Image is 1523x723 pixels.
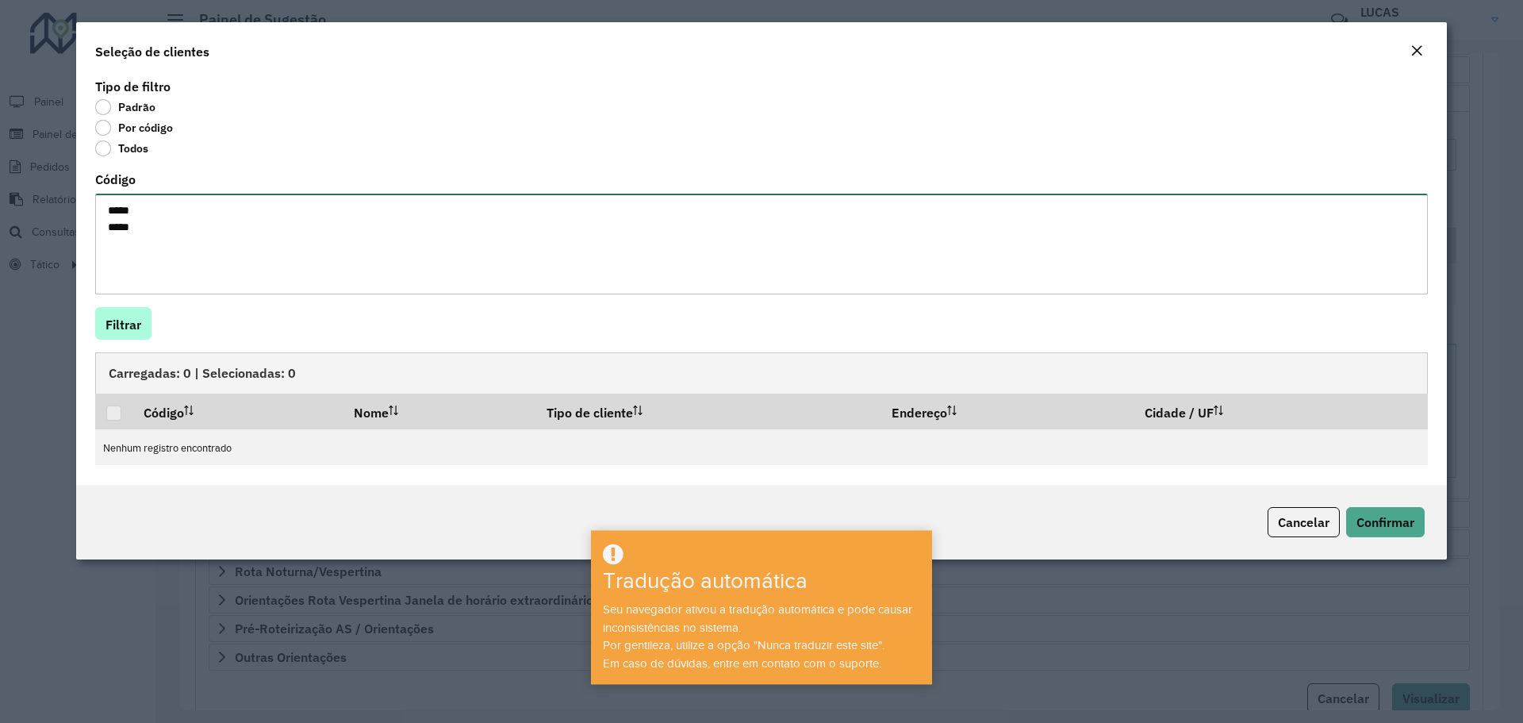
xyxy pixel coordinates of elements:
font: Cidade / UF [1145,405,1214,421]
button: Confirmar [1346,507,1425,537]
font: Seu navegador ativou a tradução automática e pode causar inconsistências no sistema. [603,603,912,634]
font: Filtrar [105,317,141,333]
font: Tradução automática [603,569,808,594]
font: Nome [354,405,389,421]
font: Padrão [118,100,155,114]
font: Endereço [892,405,947,421]
button: Fechar [1406,41,1428,62]
button: Cancelar [1268,507,1340,537]
font: Por código [118,121,173,135]
font: Por gentileza, utilize a opção "Nunca traduzir este site". [603,639,884,652]
font: Código [144,405,184,421]
font: Tipo de cliente [547,405,633,421]
font: Confirmar [1356,514,1414,530]
font: Cancelar [1278,514,1329,530]
em: Fechar [1410,44,1423,57]
font: Seleção de clientes [95,44,209,60]
font: Em caso de dúvidas, entre em contato com o suporte. [603,657,881,670]
button: Filtrar [95,307,152,340]
font: Carregadas: 0 | Selecionadas: 0 [109,365,296,381]
font: Todos [118,141,148,156]
font: Tipo de filtro [95,79,171,94]
font: Nenhum registro encontrado [103,441,232,455]
font: Código [95,171,136,187]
